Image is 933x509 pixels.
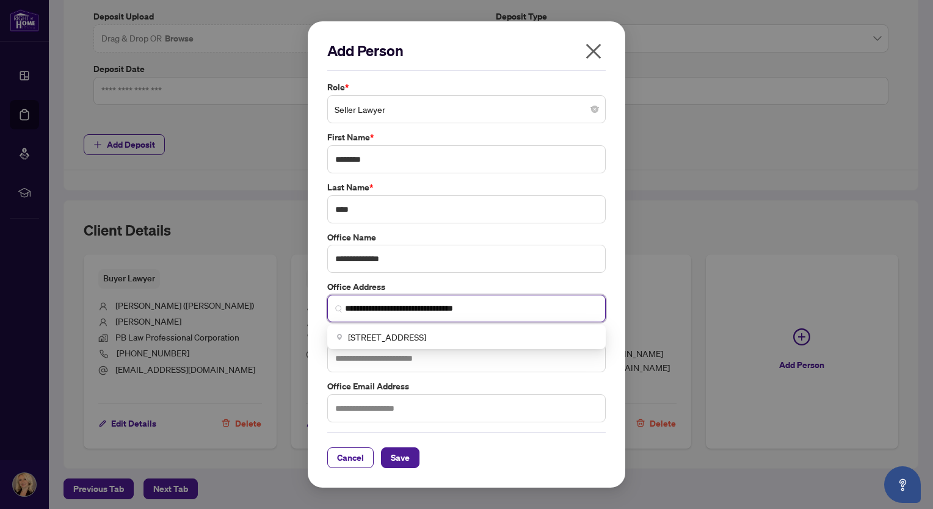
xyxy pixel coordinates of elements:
[335,98,598,121] span: Seller Lawyer
[327,81,606,94] label: Role
[348,330,426,344] span: [STREET_ADDRESS]
[327,447,374,468] button: Cancel
[327,280,606,294] label: Office Address
[327,181,606,194] label: Last Name
[327,131,606,144] label: First Name
[335,305,343,312] img: search_icon
[584,42,603,61] span: close
[381,447,419,468] button: Save
[591,106,598,113] span: close-circle
[327,41,606,60] h2: Add Person
[327,380,606,393] label: Office Email Address
[884,466,921,503] button: Open asap
[337,448,364,467] span: Cancel
[327,231,606,244] label: Office Name
[391,448,410,467] span: Save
